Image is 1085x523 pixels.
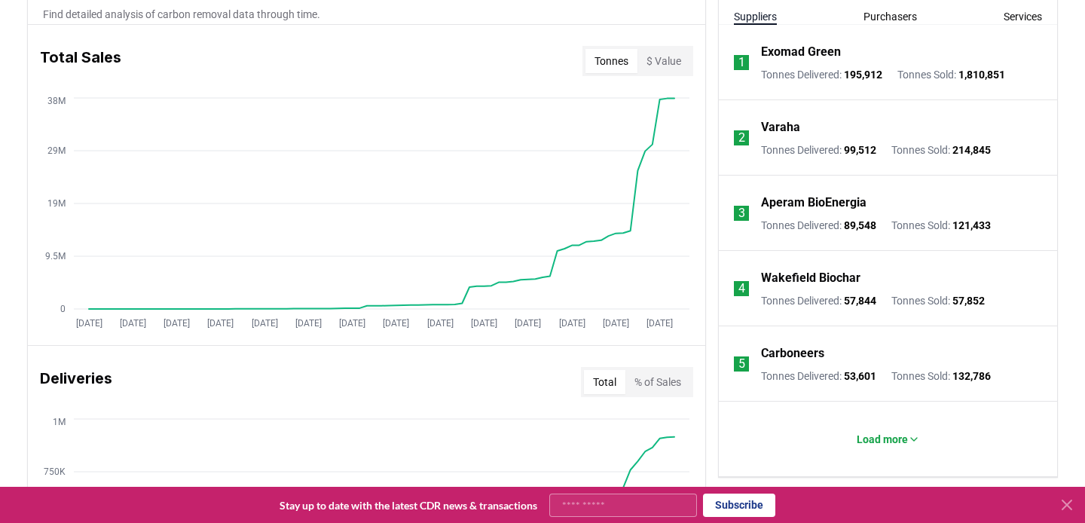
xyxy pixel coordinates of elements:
tspan: [DATE] [120,318,146,329]
button: $ Value [637,49,690,73]
span: 1,810,851 [958,69,1005,81]
button: Tonnes [585,49,637,73]
span: 57,844 [844,295,876,307]
p: 3 [738,204,745,222]
button: Services [1004,9,1042,24]
button: Load more [845,424,932,454]
button: Purchasers [863,9,917,24]
p: Tonnes Sold : [891,293,985,308]
tspan: 9.5M [45,251,66,261]
tspan: 38M [47,96,66,106]
p: Tonnes Delivered : [761,67,882,82]
span: 132,786 [952,370,991,382]
span: 195,912 [844,69,882,81]
tspan: 0 [60,304,66,314]
tspan: [DATE] [646,318,673,329]
p: Tonnes Delivered : [761,218,876,233]
tspan: [DATE] [427,318,454,329]
span: 57,852 [952,295,985,307]
tspan: 750K [44,466,66,477]
span: 99,512 [844,144,876,156]
p: 4 [738,280,745,298]
tspan: [DATE] [339,318,365,329]
p: 1 [738,54,745,72]
button: Total [584,370,625,394]
span: 89,548 [844,219,876,231]
tspan: [DATE] [207,318,234,329]
p: Tonnes Sold : [891,142,991,158]
span: 121,433 [952,219,991,231]
a: Carboneers [761,344,824,362]
button: % of Sales [625,370,690,394]
h3: Deliveries [40,367,112,397]
tspan: [DATE] [559,318,585,329]
tspan: [DATE] [164,318,190,329]
tspan: 29M [47,145,66,156]
a: Aperam BioEnergia [761,194,866,212]
p: Tonnes Delivered : [761,293,876,308]
tspan: [DATE] [383,318,409,329]
span: 214,845 [952,144,991,156]
a: Exomad Green [761,43,841,61]
tspan: [DATE] [603,318,629,329]
a: Wakefield Biochar [761,269,860,287]
p: Tonnes Sold : [891,218,991,233]
tspan: 1M [53,417,66,427]
tspan: [DATE] [295,318,322,329]
p: 2 [738,129,745,147]
button: Suppliers [734,9,777,24]
a: Varaha [761,118,800,136]
p: Tonnes Sold : [891,369,991,384]
p: 5 [738,355,745,373]
tspan: [DATE] [76,318,102,329]
tspan: [DATE] [515,318,541,329]
p: Tonnes Delivered : [761,369,876,384]
span: 53,601 [844,370,876,382]
p: Find detailed analysis of carbon removal data through time. [43,7,690,22]
tspan: 19M [47,198,66,209]
p: Tonnes Delivered : [761,142,876,158]
tspan: [DATE] [252,318,278,329]
h3: Total Sales [40,46,121,76]
tspan: [DATE] [471,318,497,329]
p: Load more [857,432,908,447]
p: Tonnes Sold : [897,67,1005,82]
